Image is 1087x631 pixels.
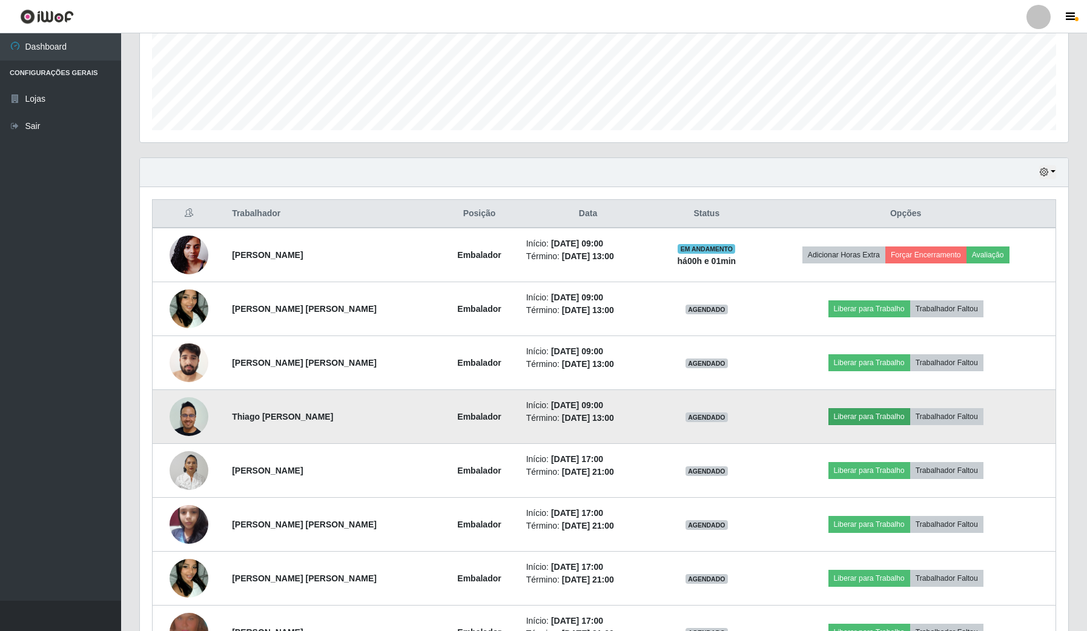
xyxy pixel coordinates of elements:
[828,570,910,587] button: Liberar para Trabalho
[910,300,983,317] button: Trabalhador Faltou
[562,413,614,423] time: [DATE] 13:00
[457,358,501,368] strong: Embalador
[526,237,650,250] li: Início:
[551,239,603,248] time: [DATE] 09:00
[910,516,983,533] button: Trabalhador Faltou
[170,397,208,436] img: 1756896363934.jpeg
[551,292,603,302] time: [DATE] 09:00
[562,305,614,315] time: [DATE] 13:00
[562,251,614,261] time: [DATE] 13:00
[232,573,377,583] strong: [PERSON_NAME] [PERSON_NAME]
[551,346,603,356] time: [DATE] 09:00
[678,256,736,266] strong: há 00 h e 01 min
[170,498,208,550] img: 1737943113754.jpeg
[526,466,650,478] li: Término:
[526,520,650,532] li: Término:
[457,520,501,529] strong: Embalador
[526,507,650,520] li: Início:
[526,573,650,586] li: Término:
[457,250,501,260] strong: Embalador
[551,562,603,572] time: [DATE] 17:00
[526,399,650,412] li: Início:
[562,521,614,530] time: [DATE] 21:00
[232,412,333,421] strong: Thiago [PERSON_NAME]
[756,200,1056,228] th: Opções
[966,246,1009,263] button: Avaliação
[457,412,501,421] strong: Embalador
[828,462,910,479] button: Liberar para Trabalho
[686,305,728,314] span: AGENDADO
[686,574,728,584] span: AGENDADO
[551,508,603,518] time: [DATE] 17:00
[828,300,910,317] button: Liberar para Trabalho
[551,400,603,410] time: [DATE] 09:00
[20,9,74,24] img: CoreUI Logo
[686,520,728,530] span: AGENDADO
[232,358,377,368] strong: [PERSON_NAME] [PERSON_NAME]
[232,520,377,529] strong: [PERSON_NAME] [PERSON_NAME]
[526,412,650,425] li: Término:
[526,345,650,358] li: Início:
[910,408,983,425] button: Trabalhador Faltou
[526,250,650,263] li: Término:
[562,467,614,477] time: [DATE] 21:00
[170,229,208,280] img: 1690803599468.jpeg
[562,575,614,584] time: [DATE] 21:00
[170,274,208,343] img: 1743267805927.jpeg
[457,304,501,314] strong: Embalador
[657,200,756,228] th: Status
[170,544,208,613] img: 1743267805927.jpeg
[457,466,501,475] strong: Embalador
[526,291,650,304] li: Início:
[232,466,303,475] strong: [PERSON_NAME]
[828,354,910,371] button: Liberar para Trabalho
[232,250,303,260] strong: [PERSON_NAME]
[910,354,983,371] button: Trabalhador Faltou
[686,412,728,422] span: AGENDADO
[828,408,910,425] button: Liberar para Trabalho
[526,561,650,573] li: Início:
[170,444,208,496] img: 1675303307649.jpeg
[551,616,603,626] time: [DATE] 17:00
[551,454,603,464] time: [DATE] 17:00
[562,359,614,369] time: [DATE] 13:00
[802,246,885,263] button: Adicionar Horas Extra
[170,337,208,388] img: 1753109015697.jpeg
[828,516,910,533] button: Liberar para Trabalho
[232,304,377,314] strong: [PERSON_NAME] [PERSON_NAME]
[686,466,728,476] span: AGENDADO
[885,246,966,263] button: Forçar Encerramento
[526,453,650,466] li: Início:
[526,358,650,371] li: Término:
[526,615,650,627] li: Início:
[457,573,501,583] strong: Embalador
[910,570,983,587] button: Trabalhador Faltou
[225,200,440,228] th: Trabalhador
[519,200,658,228] th: Data
[526,304,650,317] li: Término:
[686,358,728,368] span: AGENDADO
[440,200,518,228] th: Posição
[910,462,983,479] button: Trabalhador Faltou
[678,244,735,254] span: EM ANDAMENTO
